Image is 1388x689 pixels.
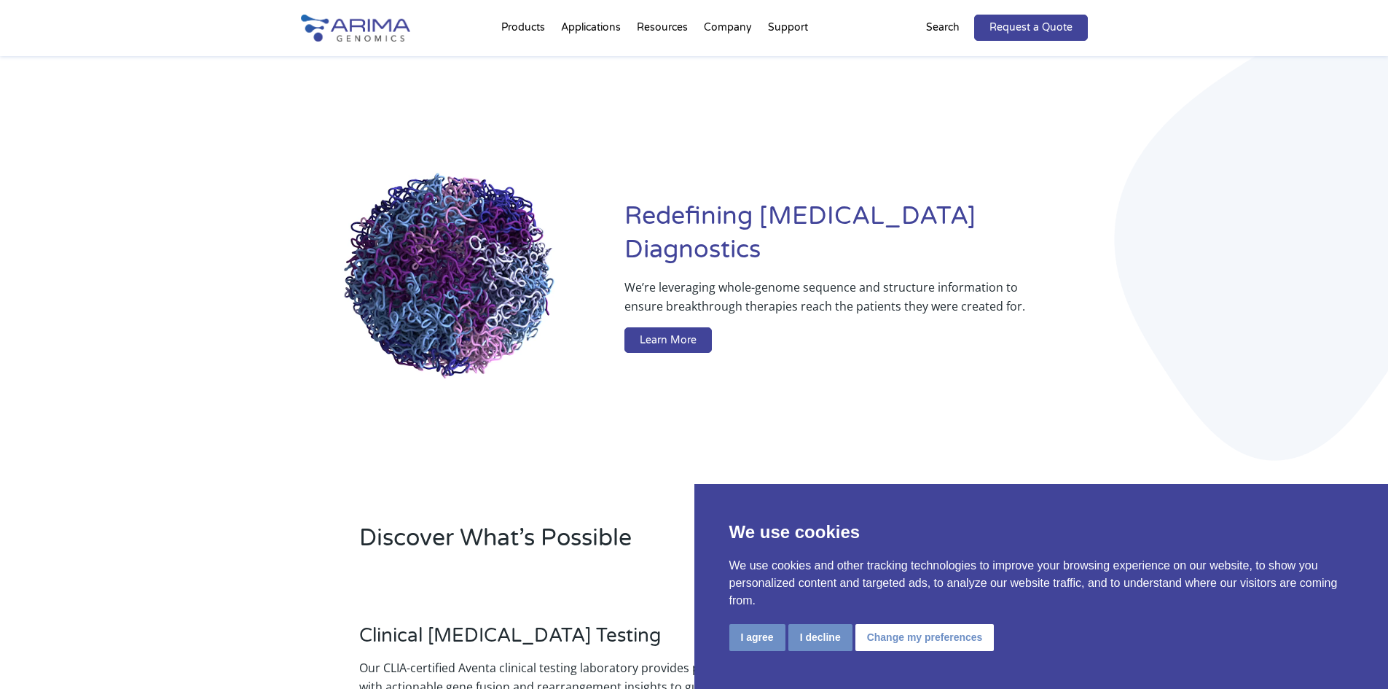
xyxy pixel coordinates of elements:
p: Search [926,18,960,37]
a: Request a Quote [974,15,1088,41]
p: We use cookies [729,519,1354,545]
h1: Redefining [MEDICAL_DATA] Diagnostics [624,200,1087,278]
button: I decline [788,624,852,651]
p: We’re leveraging whole-genome sequence and structure information to ensure breakthrough therapies... [624,278,1029,327]
h3: Clinical [MEDICAL_DATA] Testing [359,624,756,658]
h2: Discover What’s Possible [359,522,880,566]
p: We use cookies and other tracking technologies to improve your browsing experience on our website... [729,557,1354,610]
a: Learn More [624,327,712,354]
img: Arima-Genomics-logo [301,15,410,42]
button: I agree [729,624,785,651]
button: Change my preferences [855,624,995,651]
